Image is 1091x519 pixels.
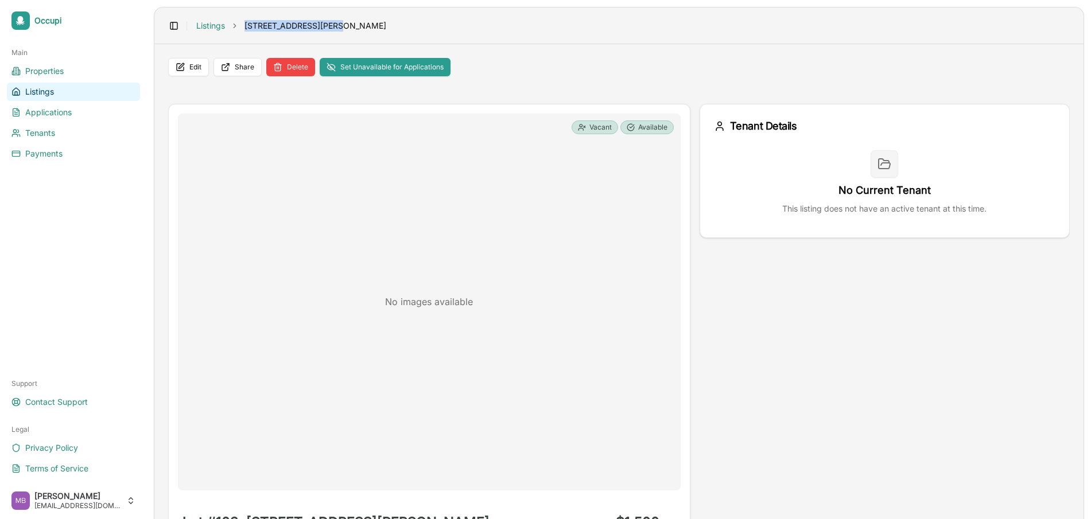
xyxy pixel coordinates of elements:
[7,439,140,457] a: Privacy Policy
[7,420,140,439] div: Legal
[25,127,55,139] span: Tenants
[25,148,63,159] span: Payments
[7,44,140,62] div: Main
[25,442,78,454] span: Privacy Policy
[244,20,386,32] span: [STREET_ADDRESS][PERSON_NAME]
[25,65,64,77] span: Properties
[196,20,386,32] nav: breadcrumb
[25,107,72,118] span: Applications
[213,58,262,76] button: Share
[782,182,987,198] h3: No Current Tenant
[7,145,140,163] a: Payments
[320,58,451,76] button: Set Unavailable for Applications
[34,501,122,510] span: [EMAIL_ADDRESS][DOMAIN_NAME]
[589,123,612,132] span: Vacant
[168,58,209,76] button: Edit
[7,62,140,80] a: Properties
[714,118,1055,134] div: Tenant Details
[7,393,140,411] a: Contact Support
[266,58,315,76] button: Delete
[7,374,140,393] div: Support
[385,295,473,309] p: No images available
[196,20,225,32] a: Listings
[25,86,54,97] span: Listings
[7,103,140,122] a: Applications
[7,83,140,101] a: Listings
[25,396,88,408] span: Contact Support
[34,491,122,501] span: [PERSON_NAME]
[7,7,140,34] a: Occupi
[638,123,667,132] span: Available
[34,15,135,26] span: Occupi
[7,124,140,142] a: Tenants
[7,459,140,478] a: Terms of Service
[11,491,30,510] img: matt barnicle
[25,463,88,474] span: Terms of Service
[782,203,987,214] p: This listing does not have an active tenant at this time.
[7,487,140,514] button: matt barnicle[PERSON_NAME][EMAIL_ADDRESS][DOMAIN_NAME]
